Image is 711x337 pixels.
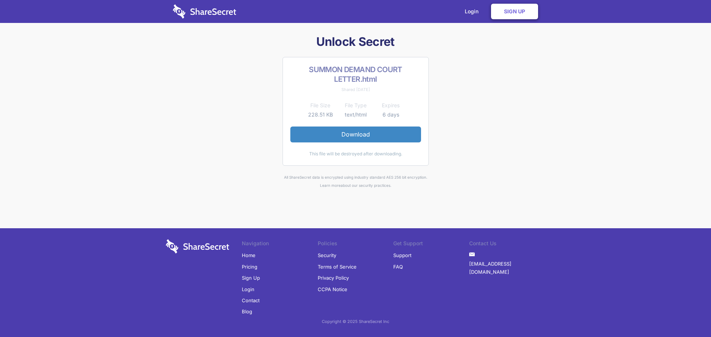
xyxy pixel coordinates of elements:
[318,250,336,261] a: Security
[393,250,411,261] a: Support
[163,34,548,50] h1: Unlock Secret
[290,127,421,142] a: Download
[242,261,257,272] a: Pricing
[373,110,408,119] td: 6 days
[469,239,545,250] li: Contact Us
[318,239,394,250] li: Policies
[338,101,373,110] th: File Type
[290,150,421,158] div: This file will be destroyed after downloading.
[173,4,236,18] img: logo-wordmark-white-trans-d4663122ce5f474addd5e946df7df03e33cb6a1c49d2221995e7729f52c070b2.svg
[318,261,357,272] a: Terms of Service
[242,250,256,261] a: Home
[242,284,254,295] a: Login
[318,284,347,295] a: CCPA Notice
[242,295,260,306] a: Contact
[393,239,469,250] li: Get Support
[318,272,349,283] a: Privacy Policy
[303,101,338,110] th: File Size
[338,110,373,119] td: text/html
[303,110,338,119] td: 228.51 KB
[320,183,341,188] a: Learn more
[469,258,545,278] a: [EMAIL_ADDRESS][DOMAIN_NAME]
[163,173,548,190] div: All ShareSecret data is encrypted using industry standard AES 256 bit encryption. about our secur...
[290,85,421,94] div: Shared [DATE]
[242,272,260,283] a: Sign Up
[393,261,403,272] a: FAQ
[290,65,421,84] h2: SUMMON DEMAND COURT LETTER.html
[242,239,318,250] li: Navigation
[166,239,229,253] img: logo-wordmark-white-trans-d4663122ce5f474addd5e946df7df03e33cb6a1c49d2221995e7729f52c070b2.svg
[491,4,538,19] a: Sign Up
[242,306,252,317] a: Blog
[373,101,408,110] th: Expires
